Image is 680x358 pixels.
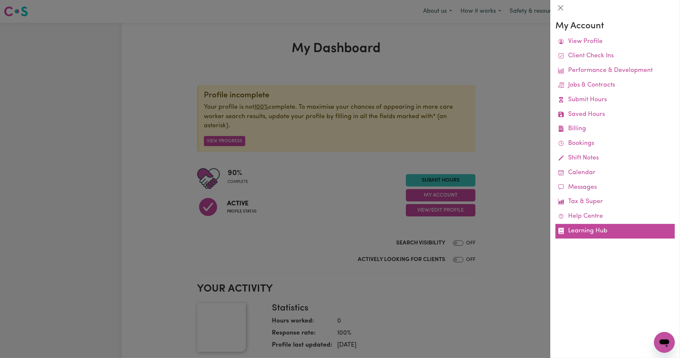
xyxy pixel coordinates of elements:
[555,224,675,239] a: Learning Hub
[555,180,675,195] a: Messages
[555,107,675,122] a: Saved Hours
[555,3,566,13] button: Close
[555,122,675,136] a: Billing
[555,21,675,32] h3: My Account
[555,136,675,151] a: Bookings
[555,151,675,166] a: Shift Notes
[555,209,675,224] a: Help Centre
[555,49,675,63] a: Client Check Ins
[555,63,675,78] a: Performance & Development
[555,93,675,107] a: Submit Hours
[654,332,675,353] iframe: Button to launch messaging window, conversation in progress
[555,195,675,209] a: Tax & Super
[555,166,675,180] a: Calendar
[555,34,675,49] a: View Profile
[555,78,675,93] a: Jobs & Contracts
